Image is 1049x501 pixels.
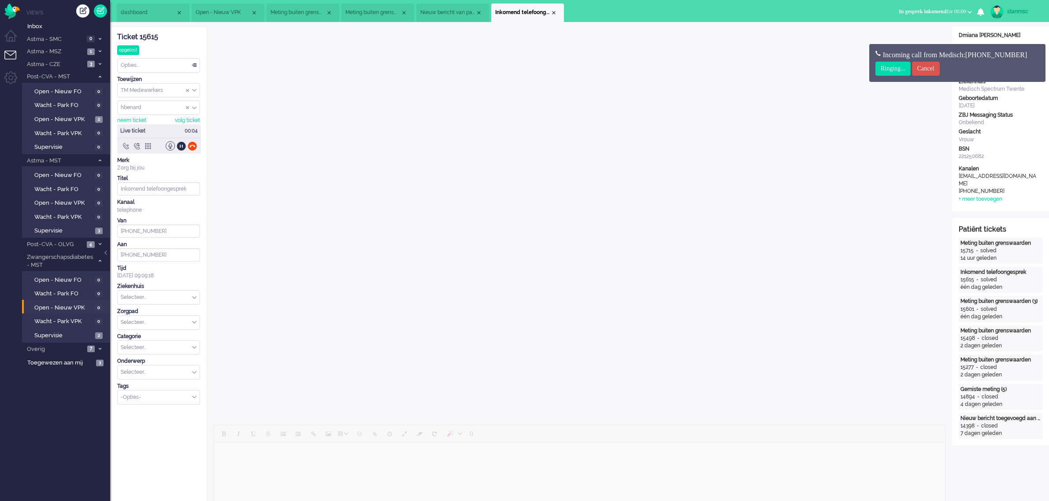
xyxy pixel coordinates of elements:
[952,32,1049,39] div: Dmiana [PERSON_NAME]
[26,316,109,326] a: Wacht - Park VPK 0
[960,284,1041,291] div: één dag geleden
[475,9,482,16] div: Close tab
[117,333,200,340] div: Categorie
[4,51,24,70] li: Tickets menu
[959,136,1042,144] div: Vrouw
[95,228,103,234] span: 3
[959,173,1038,188] div: [EMAIL_ADDRESS][DOMAIN_NAME]
[26,48,85,56] span: Astma - MSZ
[34,332,93,340] span: Supervisie
[960,422,975,430] div: 14398
[117,217,200,225] div: Van
[960,247,974,254] div: 15715
[975,422,981,430] div: -
[26,330,109,340] a: Supervisie 2
[26,128,109,138] a: Wacht - Park VPK 0
[960,364,974,371] div: 15277
[1007,7,1040,16] div: stanmsc
[95,144,103,151] span: 0
[26,60,85,69] span: Astma - CZE
[117,265,200,272] div: Tijd
[26,357,110,367] a: Toegewezen aan mij 3
[959,145,1042,153] div: BSN
[117,45,139,55] div: opgelost
[179,124,201,138] div: 00:04
[26,100,109,110] a: Wacht - Park FO 0
[26,184,109,194] a: Wacht - Park FO 0
[960,269,1041,276] div: Inkomend telefoongesprek
[26,142,109,151] a: Supervisie 0
[960,386,1041,393] div: Gemiste meting (5)
[959,85,1042,93] div: Medisch Spectrum Twente
[117,157,200,164] div: Merk
[990,5,1004,18] img: avatar
[117,124,179,138] div: Live ticket
[893,5,977,18] button: In gesprek inkomendfor 00:00
[4,71,24,91] li: Admin menu
[974,276,981,284] div: -
[959,195,1002,203] div: + meer toevoegen
[26,345,85,354] span: Overig
[34,129,93,138] span: Wacht - Park VPK
[959,128,1042,136] div: Geslacht
[4,4,20,19] img: flow_omnibird.svg
[550,9,557,16] div: Close tab
[117,308,200,315] div: Zorgpad
[117,100,200,115] div: Assign User
[117,383,200,390] div: Tags
[87,241,95,248] span: 4
[960,276,974,284] div: 15615
[975,393,982,401] div: -
[117,117,146,124] div: neem ticket
[341,4,414,22] li: 15699
[4,30,24,50] li: Dashboard menu
[959,119,1042,126] div: Onbekend
[495,9,550,16] span: Inkomend telefoongesprek
[117,83,200,98] div: Assign Group
[117,175,200,182] div: Titel
[974,247,980,254] div: -
[960,327,1041,335] div: Meting buiten grenswaarden
[192,4,264,22] li: View
[251,9,258,16] div: Close tab
[491,4,564,22] li: 15615
[981,276,997,284] div: solved
[980,247,997,254] div: solved
[980,364,997,371] div: closed
[117,248,200,262] input: +31612345678
[95,318,103,325] span: 0
[95,102,103,109] span: 0
[912,62,940,76] input: Cancel
[95,277,103,284] span: 0
[95,130,103,136] span: 0
[981,306,997,313] div: solved
[26,170,109,180] a: Open - Nieuw FO 0
[960,313,1041,320] div: één dag geleden
[893,3,977,22] li: In gesprek inkomendfor 00:00
[959,165,1042,173] div: Kanalen
[34,290,93,298] span: Wacht - Park FO
[26,288,109,298] a: Wacht - Park FO 0
[960,239,1041,247] div: Meting buiten grenswaarden
[959,225,1042,235] div: Patiënt tickets
[117,283,200,290] div: Ziekenhuis
[34,115,93,124] span: Open - Nieuw VPK
[94,4,107,18] a: Quick Ticket
[95,200,103,206] span: 0
[34,213,93,221] span: Wacht - Park VPK
[26,212,109,221] a: Wacht - Park VPK 0
[34,101,93,110] span: Wacht - Park FO
[95,305,103,311] span: 0
[4,6,20,12] a: Omnidesk
[981,422,998,430] div: closed
[76,4,89,18] div: Creëer ticket
[95,332,103,339] span: 2
[989,5,1040,18] a: stanmsc
[34,88,93,96] span: Open - Nieuw FO
[960,306,974,313] div: 15601
[899,8,966,15] span: for 00:00
[175,117,200,124] div: volg ticket
[117,265,200,280] div: [DATE] 09:09:18
[26,157,94,165] span: Astma - MST
[87,346,95,352] span: 7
